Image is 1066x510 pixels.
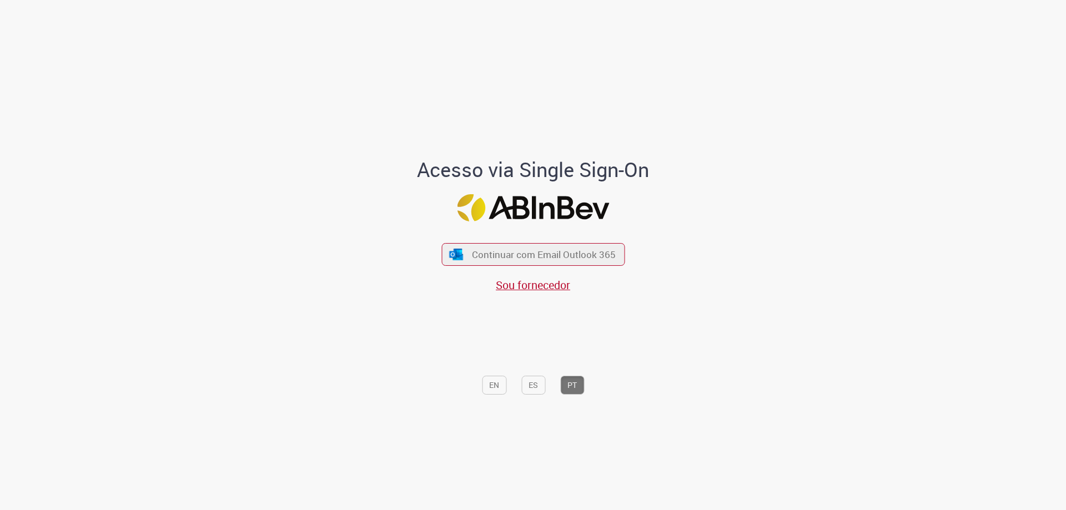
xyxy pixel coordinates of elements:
button: EN [482,376,506,395]
h1: Acesso via Single Sign-On [379,159,687,181]
img: ícone Azure/Microsoft 360 [449,249,464,260]
span: Continuar com Email Outlook 365 [472,248,616,261]
button: PT [560,376,584,395]
a: Sou fornecedor [496,277,570,292]
button: ícone Azure/Microsoft 360 Continuar com Email Outlook 365 [441,243,625,266]
img: Logo ABInBev [457,194,609,221]
button: ES [521,376,545,395]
